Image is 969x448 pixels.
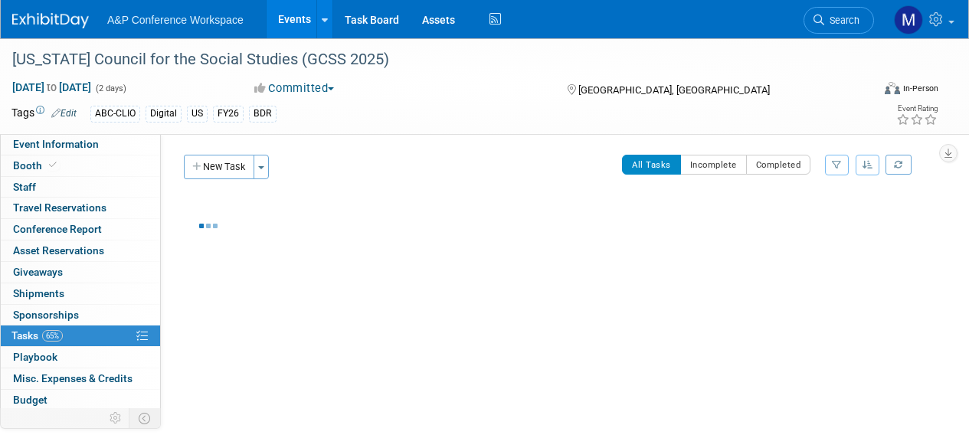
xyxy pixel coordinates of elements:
a: Booth [1,155,160,176]
span: Playbook [13,351,57,363]
span: Staff [13,181,36,193]
a: Asset Reservations [1,240,160,261]
a: Search [804,7,874,34]
button: New Task [184,155,254,179]
a: Conference Report [1,219,160,240]
span: Shipments [13,287,64,299]
a: Refresh [886,155,912,175]
img: Mark Strong [894,5,923,34]
a: Event Information [1,134,160,155]
span: Event Information [13,138,99,150]
div: Event Format [803,80,938,103]
div: ABC-CLIO [90,106,140,122]
button: Committed [249,80,340,96]
a: Budget [1,390,160,410]
a: Staff [1,177,160,198]
span: [GEOGRAPHIC_DATA], [GEOGRAPHIC_DATA] [578,84,770,96]
span: Conference Report [13,223,102,235]
span: Travel Reservations [13,201,106,214]
span: Giveaways [13,266,63,278]
button: Incomplete [680,155,747,175]
button: Completed [746,155,811,175]
span: to [44,81,59,93]
span: Misc. Expenses & Credits [13,372,133,384]
a: Travel Reservations [1,198,160,218]
span: [DATE] [DATE] [11,80,92,94]
span: A&P Conference Workspace [107,14,244,26]
span: Budget [13,394,47,406]
td: Personalize Event Tab Strip [103,408,129,428]
span: Asset Reservations [13,244,104,257]
a: Tasks65% [1,325,160,346]
span: Tasks [11,329,63,342]
button: All Tasks [622,155,681,175]
a: Giveaways [1,262,160,283]
span: (2 days) [94,83,126,93]
i: Booth reservation complete [49,161,57,169]
td: Tags [11,105,77,123]
span: 65% [42,330,63,342]
div: US [187,106,208,122]
div: In-Person [902,83,938,94]
a: Shipments [1,283,160,304]
img: ExhibitDay [12,13,89,28]
a: Sponsorships [1,305,160,325]
span: Sponsorships [13,309,79,321]
a: Misc. Expenses & Credits [1,368,160,389]
a: Playbook [1,347,160,368]
div: Digital [146,106,182,122]
div: FY26 [213,106,244,122]
td: Toggle Event Tabs [129,408,161,428]
img: loading... [199,224,218,228]
a: Edit [51,108,77,119]
div: [US_STATE] Council for the Social Studies (GCSS 2025) [7,46,859,74]
div: BDR [249,106,277,122]
img: Format-Inperson.png [885,82,900,94]
div: Event Rating [896,105,938,113]
span: Booth [13,159,60,172]
span: Search [824,15,859,26]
